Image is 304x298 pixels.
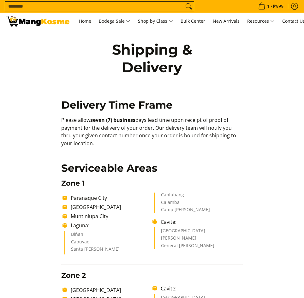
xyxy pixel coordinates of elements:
[68,212,153,220] li: Muntinlupa City
[181,18,205,24] span: Bulk Center
[161,200,237,208] li: Calamba
[247,17,275,25] span: Resources
[272,4,284,9] span: ₱999
[158,218,243,226] li: Cavite:
[81,41,224,76] h1: Shipping & Delivery
[68,203,153,211] li: [GEOGRAPHIC_DATA]
[61,98,243,111] h2: Delivery Time Frame
[99,17,130,25] span: Bodega Sale
[266,4,271,9] span: 1
[61,179,243,188] h3: Zone 1
[79,18,91,24] span: Home
[161,229,237,236] li: [GEOGRAPHIC_DATA]
[71,247,147,254] li: Santa [PERSON_NAME]
[256,3,285,10] span: •
[6,16,69,27] img: Shipping &amp; Delivery Page l Mang Kosme: Home Appliances Warehouse Sale!
[68,222,153,229] li: Laguna:
[135,13,176,30] a: Shop by Class
[68,286,153,294] li: [GEOGRAPHIC_DATA]
[90,116,135,123] b: seven (7) business
[244,13,278,30] a: Resources
[210,13,243,30] a: New Arrivals
[161,236,237,243] li: [PERSON_NAME]
[76,13,94,30] a: Home
[184,2,194,11] button: Search
[161,243,237,249] li: General [PERSON_NAME]
[161,207,237,213] li: Camp [PERSON_NAME]
[71,232,147,240] li: Biñan
[71,240,147,247] li: Cabuyao
[138,17,173,25] span: Shop by Class
[61,162,243,175] h2: Serviceable Areas
[71,194,107,201] span: Paranaque City
[96,13,134,30] a: Bodega Sale
[177,13,208,30] a: Bulk Center
[158,285,243,292] li: Cavite:
[161,193,237,200] li: Canlubang
[213,18,240,24] span: New Arrivals
[61,271,243,280] h3: Zone 2
[61,116,243,154] p: Please allow days lead time upon receipt of proof of payment for the delivery of your order. Our ...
